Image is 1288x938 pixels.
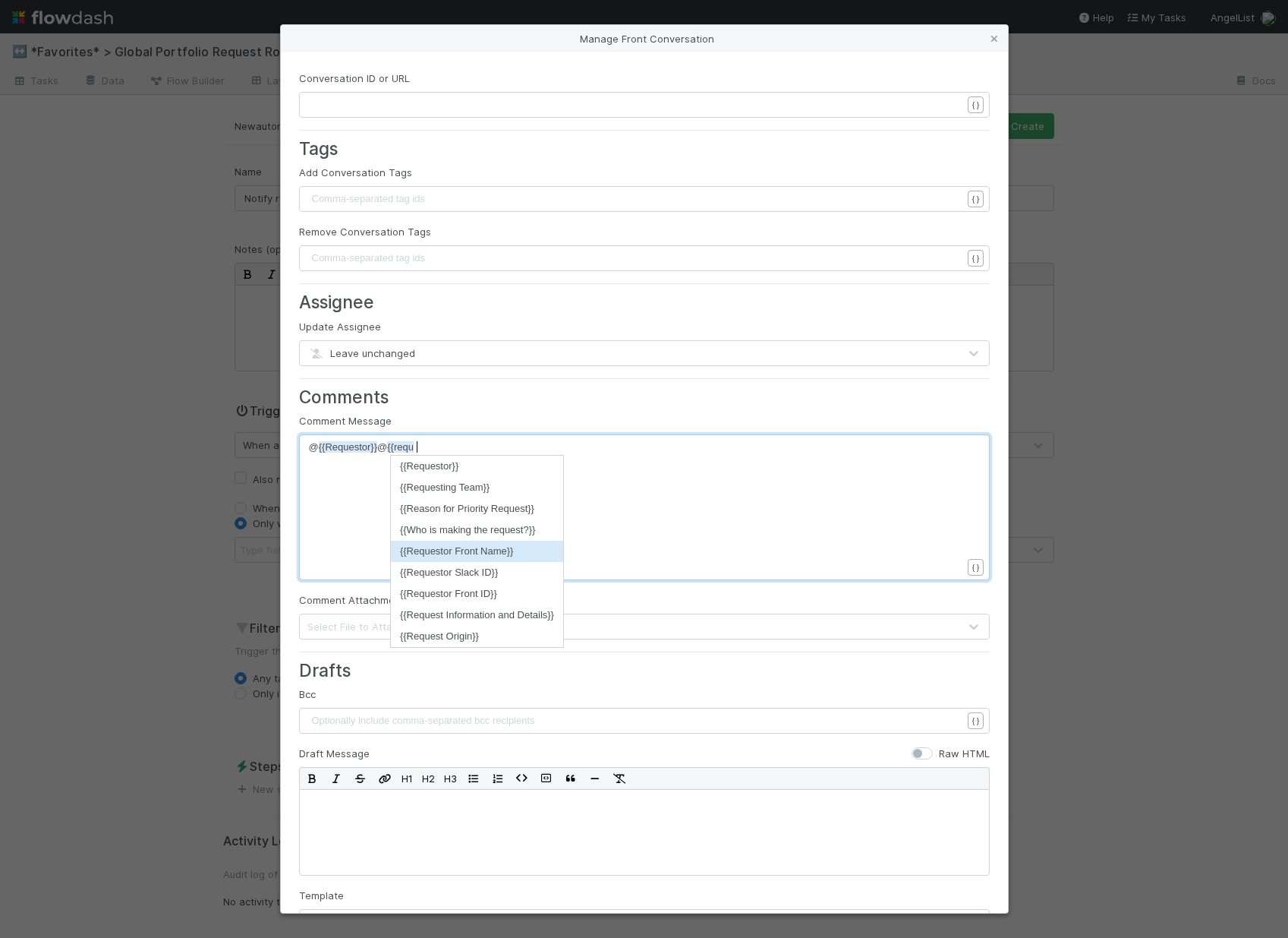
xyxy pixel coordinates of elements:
button: H3 [439,768,461,789]
button: { } [968,96,984,113]
span: Leave unchanged [307,347,415,359]
div: Manage Front Conversation [281,25,1008,52]
button: Bold [300,768,324,789]
li: {{Requesting Team}} [391,477,563,498]
li: {{Who is making the request?}} [391,520,563,541]
label: Comment Message [299,413,392,428]
h3: Comments [299,387,990,407]
button: Code [510,768,534,789]
label: Template [299,888,344,903]
h3: Drafts [299,660,990,681]
button: Strikethrough [348,768,373,789]
label: Comment Attachments [299,592,410,608]
button: Code Block [534,768,559,789]
label: Draft Message [299,746,370,761]
label: Bcc [299,687,316,702]
div: Select File to Attach [307,619,404,634]
button: Remove Format [607,768,631,789]
button: Blockquote [559,768,583,789]
li: {{Requestor}} [391,456,563,477]
label: Conversation ID or URL [299,71,410,86]
button: Bullet List [461,768,486,789]
span: @ @ [309,441,414,453]
li: {{Requestor Slack ID}} [391,562,563,583]
button: { } [968,712,984,729]
label: Raw HTML [939,746,990,761]
h3: Tags [299,138,990,159]
button: { } [968,250,984,267]
h3: Assignee [299,292,990,312]
label: Remove Conversation Tags [299,224,431,239]
button: Edit Link [373,768,397,789]
li: {{Request Origin}} [391,626,563,647]
button: Horizontal Rule [583,768,607,789]
label: Add Conversation Tags [299,165,412,180]
li: {{Reason for Priority Request}} [391,498,563,520]
button: { } [968,191,984,207]
span: {{requ [387,441,414,453]
span: {{Requestor}} [319,441,377,453]
button: { } [968,559,984,576]
button: Ordered List [486,768,510,789]
button: Italic [324,768,348,789]
label: Update Assignee [299,319,381,334]
button: H2 [417,768,439,789]
li: {{Requestor Front Name}} [391,541,563,562]
li: {{Requestor Front ID}} [391,583,563,605]
button: H1 [397,768,417,789]
li: {{Request Information and Details}} [391,605,563,626]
